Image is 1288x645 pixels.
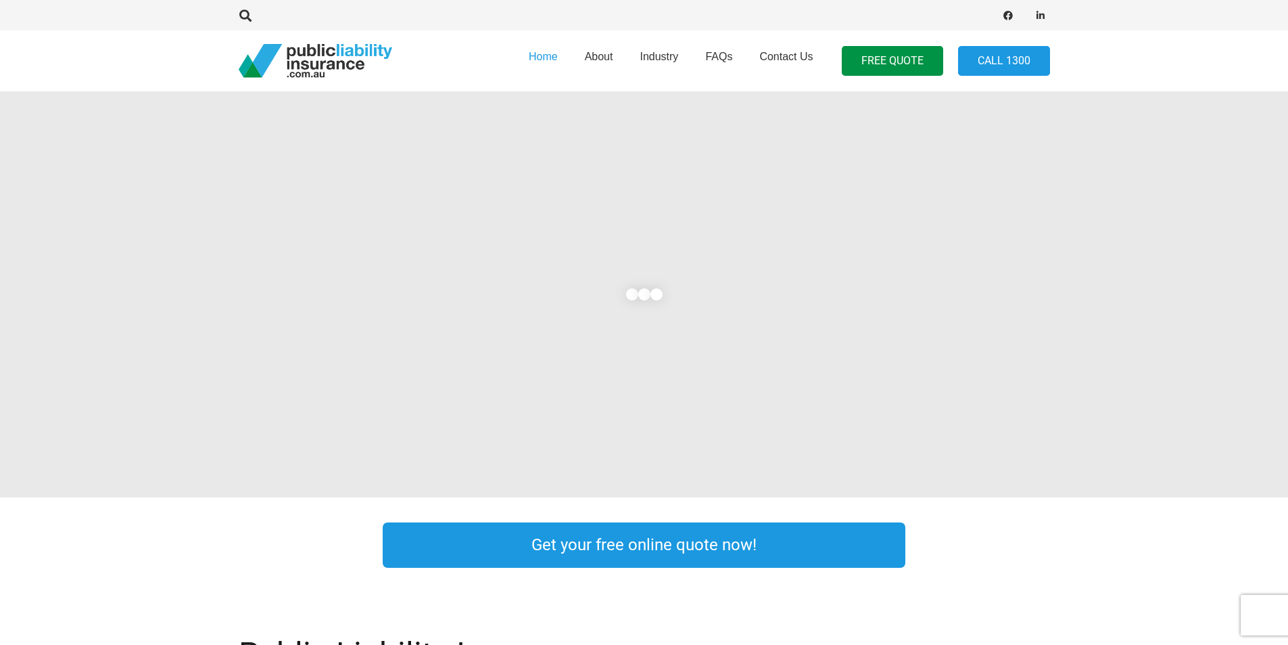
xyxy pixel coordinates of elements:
[759,51,813,62] span: Contact Us
[212,519,356,571] a: Link
[233,9,260,22] a: Search
[571,26,627,95] a: About
[705,51,732,62] span: FAQs
[515,26,571,95] a: Home
[746,26,826,95] a: Contact Us
[842,46,943,76] a: FREE QUOTE
[958,46,1050,76] a: Call 1300
[692,26,746,95] a: FAQs
[999,6,1018,25] a: Facebook
[640,51,678,62] span: Industry
[626,26,692,95] a: Industry
[932,519,1076,571] a: Link
[1031,6,1050,25] a: LinkedIn
[383,522,905,568] a: Get your free online quote now!
[585,51,613,62] span: About
[529,51,558,62] span: Home
[239,44,392,78] a: pli_logotransparent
